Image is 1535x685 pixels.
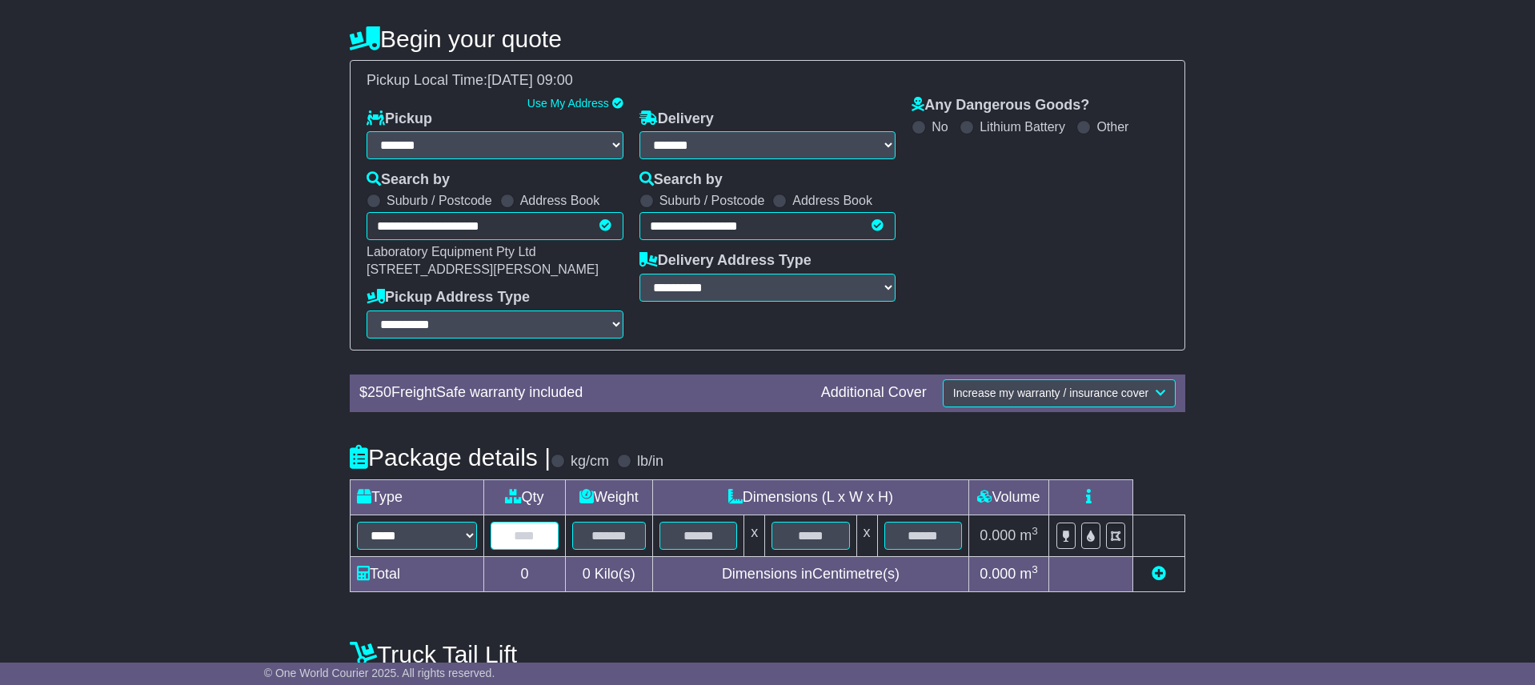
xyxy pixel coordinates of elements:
span: 0 [583,566,591,582]
h4: Truck Tail Lift [350,641,1185,667]
td: Qty [484,479,566,515]
span: m [1020,566,1038,582]
label: No [932,119,948,134]
label: Delivery Address Type [639,252,812,270]
a: Add new item [1152,566,1166,582]
sup: 3 [1032,525,1038,537]
td: x [744,515,765,556]
label: Suburb / Postcode [387,193,492,208]
a: Use My Address [527,97,609,110]
label: kg/cm [571,453,609,471]
td: Volume [968,479,1048,515]
td: 0 [484,556,566,591]
span: [STREET_ADDRESS][PERSON_NAME] [367,262,599,276]
span: 0.000 [980,566,1016,582]
td: Dimensions (L x W x H) [652,479,968,515]
span: 0.000 [980,527,1016,543]
button: Increase my warranty / insurance cover [943,379,1176,407]
label: Pickup Address Type [367,289,530,306]
span: © One World Courier 2025. All rights reserved. [264,667,495,679]
label: Any Dangerous Goods? [912,97,1089,114]
td: Total [351,556,484,591]
div: Pickup Local Time: [359,72,1176,90]
td: Dimensions in Centimetre(s) [652,556,968,591]
label: Search by [367,171,450,189]
label: Search by [639,171,723,189]
h4: Package details | [350,444,551,471]
label: Delivery [639,110,714,128]
label: Suburb / Postcode [659,193,765,208]
label: Pickup [367,110,432,128]
sup: 3 [1032,563,1038,575]
td: Kilo(s) [565,556,652,591]
label: Other [1096,119,1128,134]
span: 250 [367,384,391,400]
td: Weight [565,479,652,515]
td: Type [351,479,484,515]
span: Increase my warranty / insurance cover [953,387,1148,399]
span: [DATE] 09:00 [487,72,573,88]
span: Laboratory Equipment Pty Ltd [367,245,536,258]
div: Additional Cover [813,384,935,402]
span: m [1020,527,1038,543]
label: Lithium Battery [980,119,1065,134]
label: Address Book [520,193,600,208]
label: Address Book [792,193,872,208]
td: x [856,515,877,556]
h4: Begin your quote [350,26,1185,52]
label: lb/in [637,453,663,471]
div: $ FreightSafe warranty included [351,384,813,402]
